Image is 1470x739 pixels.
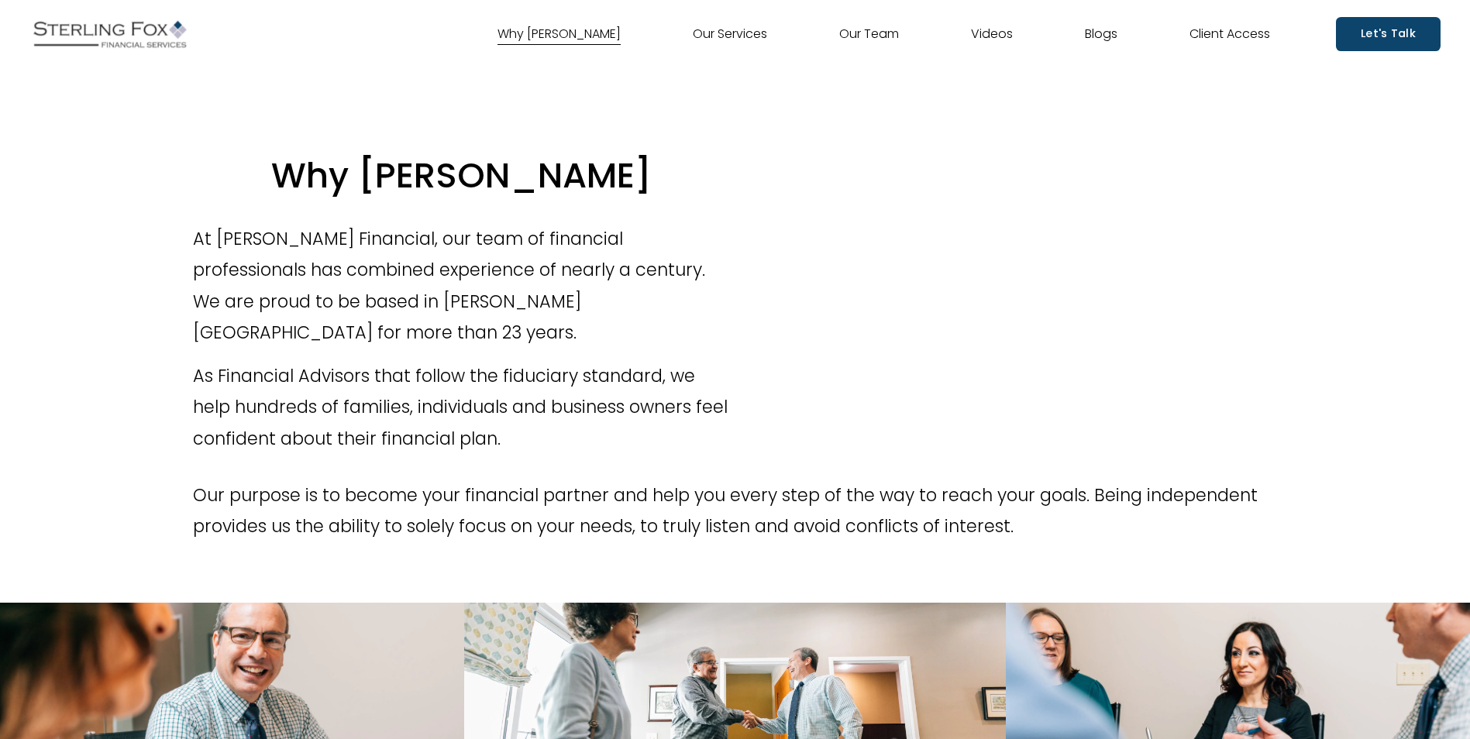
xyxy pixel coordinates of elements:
p: As Financial Advisors that follow the fiduciary standard, we help hundreds of families, individua... [193,360,731,454]
a: Our Services [693,22,767,46]
img: Sterling Fox Financial Services [29,15,191,53]
h2: Why [PERSON_NAME] [193,153,731,198]
a: Videos [971,22,1013,46]
a: Why [PERSON_NAME] [497,22,621,46]
a: Blogs [1085,22,1117,46]
a: Client Access [1189,22,1270,46]
p: At [PERSON_NAME] Financial, our team of financial professionals has combined experience of nearly... [193,223,731,348]
a: Let's Talk [1336,17,1441,50]
p: Our purpose is to become your financial partner and help you every step of the way to reach your ... [193,479,1278,542]
a: Our Team [839,22,899,46]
